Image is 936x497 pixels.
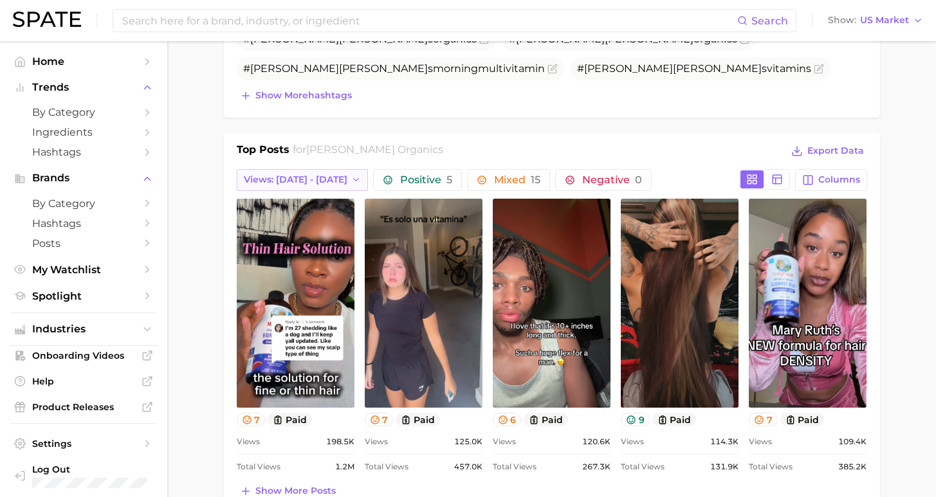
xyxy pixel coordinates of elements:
[10,194,157,213] a: by Category
[250,33,339,45] span: [PERSON_NAME]
[339,62,428,75] span: [PERSON_NAME]
[365,459,408,474] span: Total Views
[10,320,157,339] button: Industries
[454,459,482,474] span: 457.0k
[807,145,864,156] span: Export Data
[365,413,394,426] button: 7
[673,62,762,75] span: [PERSON_NAME]
[577,62,811,75] span: # svitamins
[13,12,81,27] img: SPATE
[10,51,157,71] a: Home
[32,217,135,230] span: Hashtags
[446,174,452,186] span: 5
[621,434,644,449] span: Views
[780,413,825,426] button: paid
[825,12,926,29] button: ShowUS Market
[32,146,135,158] span: Hashtags
[493,413,522,426] button: 6
[335,459,354,474] span: 1.2m
[32,126,135,138] span: Ingredients
[32,55,135,68] span: Home
[10,233,157,253] a: Posts
[749,434,772,449] span: Views
[710,434,739,449] span: 114.3k
[494,175,540,185] span: Mixed
[10,142,157,162] a: Hashtags
[400,175,452,185] span: Positive
[10,286,157,306] a: Spotlight
[237,169,369,191] button: Views: [DATE] - [DATE]
[255,90,352,101] span: Show more hashtags
[237,142,289,161] h1: Top Posts
[10,102,157,122] a: by Category
[838,434,867,449] span: 109.4k
[10,434,157,453] a: Settings
[237,87,355,105] button: Show morehashtags
[433,33,477,45] span: organics
[788,142,867,160] button: Export Data
[584,62,673,75] span: [PERSON_NAME]
[605,33,693,45] span: [PERSON_NAME]
[751,15,788,27] span: Search
[32,350,135,361] span: Onboarding Videos
[268,413,312,426] button: paid
[828,17,856,24] span: Show
[10,122,157,142] a: Ingredients
[516,33,605,45] span: [PERSON_NAME]
[32,264,135,276] span: My Watchlist
[396,413,440,426] button: paid
[237,434,260,449] span: Views
[621,413,650,426] button: 9
[10,260,157,280] a: My Watchlist
[693,33,737,45] span: organics
[818,174,860,185] span: Columns
[32,375,135,387] span: Help
[32,197,135,210] span: by Category
[531,174,540,186] span: 15
[293,142,443,161] h2: for
[749,413,778,426] button: 7
[326,434,354,449] span: 198.5k
[10,460,157,492] a: Log out. Currently logged in with e-mail alyssa@spate.nyc.
[237,413,266,426] button: 7
[524,413,568,426] button: paid
[365,434,388,449] span: Views
[749,459,793,474] span: Total Views
[493,459,537,474] span: Total Views
[32,290,135,302] span: Spotlight
[32,438,135,449] span: Settings
[10,168,157,188] button: Brands
[32,172,135,184] span: Brands
[32,323,135,335] span: Industries
[121,10,737,32] input: Search here for a brand, industry, or ingredient
[339,33,428,45] span: [PERSON_NAME]
[10,372,157,391] a: Help
[493,434,516,449] span: Views
[454,434,482,449] span: 125.0k
[795,169,867,191] button: Columns
[582,434,610,449] span: 120.6k
[306,143,443,156] span: [PERSON_NAME] organics
[547,64,558,74] button: Flag as miscategorized or irrelevant
[860,17,909,24] span: US Market
[10,213,157,233] a: Hashtags
[621,459,665,474] span: Total Views
[582,459,610,474] span: 267.3k
[10,346,157,365] a: Onboarding Videos
[10,78,157,97] button: Trends
[582,175,642,185] span: Negative
[10,397,157,417] a: Product Releases
[243,33,477,45] span: # s
[635,174,642,186] span: 0
[32,401,135,413] span: Product Releases
[255,485,336,496] span: Show more posts
[243,62,545,75] span: # smorningmultivitamin
[250,62,339,75] span: [PERSON_NAME]
[237,459,280,474] span: Total Views
[838,459,867,474] span: 385.2k
[814,64,824,74] button: Flag as miscategorized or irrelevant
[652,413,697,426] button: paid
[509,33,737,45] span: #
[32,237,135,249] span: Posts
[32,106,135,118] span: by Category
